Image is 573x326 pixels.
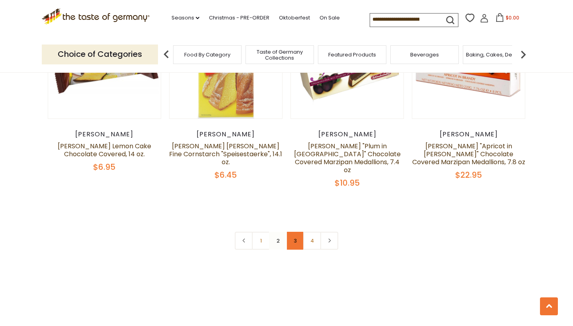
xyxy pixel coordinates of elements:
a: Christmas - PRE-ORDER [209,14,269,22]
a: 4 [303,232,321,250]
div: [PERSON_NAME] [412,130,525,138]
a: [PERSON_NAME] Lemon Cake Chocolate Covered, 14 oz. [58,142,151,159]
span: $0.00 [506,14,519,21]
div: [PERSON_NAME] [290,130,404,138]
a: [PERSON_NAME] [PERSON_NAME] Fine Cornstarch "Speisestaerke", 14.1 oz. [169,142,282,167]
button: $0.00 [490,13,524,25]
div: [PERSON_NAME] [48,130,161,138]
a: 1 [252,232,270,250]
a: Beverages [410,52,439,58]
a: Featured Products [328,52,376,58]
a: Taste of Germany Collections [248,49,312,61]
span: $10.95 [335,177,360,188]
img: previous arrow [158,47,174,62]
a: Food By Category [184,52,230,58]
a: [PERSON_NAME] "Plum in [GEOGRAPHIC_DATA]" Chocolate Covered Marzipan Medallions, 7.4 oz [294,142,401,175]
a: Oktoberfest [279,14,310,22]
a: [PERSON_NAME] "Apricot in [PERSON_NAME]" Chocolate Covered Marzipan Medallions, 7.8 oz [412,142,525,167]
span: $22.95 [455,169,482,180]
p: Choice of Categories [42,45,158,64]
span: $6.45 [214,169,237,180]
a: On Sale [320,14,340,22]
img: next arrow [515,47,531,62]
div: [PERSON_NAME] [169,130,283,138]
a: Seasons [172,14,199,22]
a: 3 [286,232,304,250]
a: Baking, Cakes, Desserts [466,52,528,58]
span: $6.95 [93,161,115,173]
